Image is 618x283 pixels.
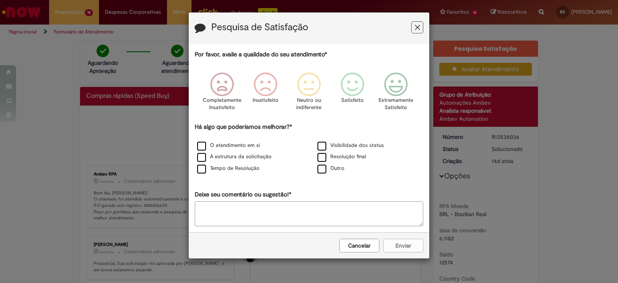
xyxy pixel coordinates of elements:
p: Completamente Insatisfeito [203,97,241,112]
button: Cancelar [339,239,379,252]
label: Tempo de Resolução [197,165,260,172]
label: A estrutura da solicitação [197,153,272,161]
p: Extremamente Satisfeito [379,97,413,112]
div: Insatisfeito [245,66,286,122]
p: Insatisfeito [253,97,278,104]
div: Satisfeito [332,66,373,122]
label: Deixe seu comentário ou sugestão!* [195,190,291,199]
label: Por favor, avalie a qualidade do seu atendimento* [195,50,327,59]
p: Neutro ou indiferente [295,97,323,112]
div: Completamente Insatisfeito [201,66,242,122]
div: Extremamente Satisfeito [375,66,416,122]
p: Satisfeito [341,97,364,104]
div: Neutro ou indiferente [288,66,330,122]
label: O atendimento em si [197,142,260,149]
label: Outro [317,165,344,172]
label: Visibilidade dos status [317,142,384,149]
label: Resolução final [317,153,366,161]
div: Há algo que poderíamos melhorar?* [195,123,423,175]
label: Pesquisa de Satisfação [211,22,308,33]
